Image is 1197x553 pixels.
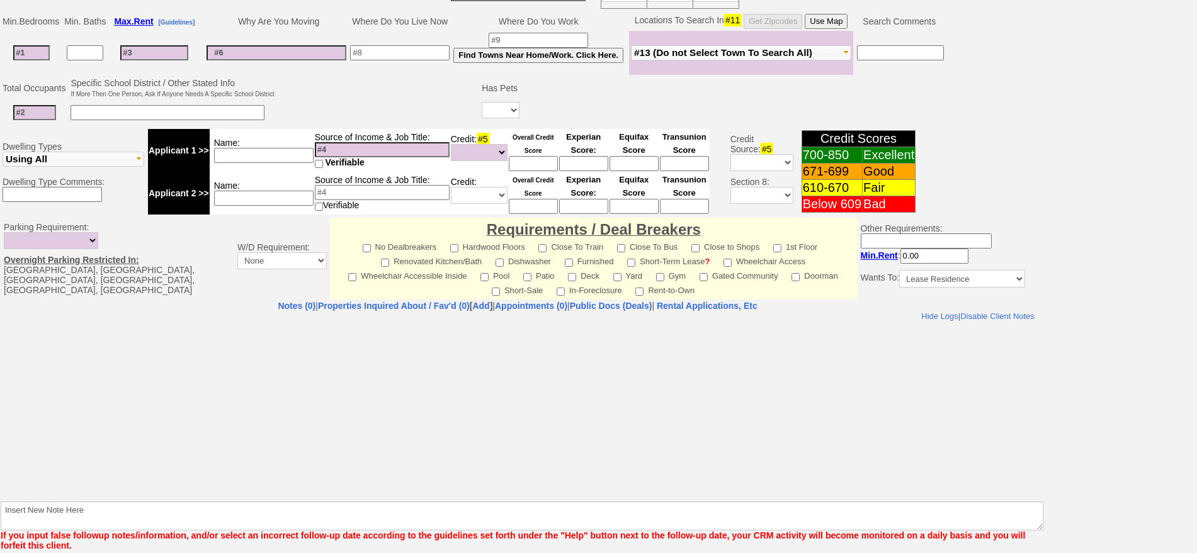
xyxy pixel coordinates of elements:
a: [Guidelines] [158,16,195,26]
font: Requirements / Deal Breakers [487,221,701,238]
input: #1 [13,45,50,60]
td: Fair [863,180,916,196]
td: Below 609 [802,196,862,213]
font: Transunion Score [662,132,706,155]
td: Total Occupants [1,76,69,100]
span: Bedrooms [19,16,59,26]
td: Has Pets [480,76,521,100]
b: [Guidelines] [158,19,195,26]
input: Dishwasher [496,259,504,267]
td: Bad [863,196,916,213]
label: Deck [568,267,599,282]
label: Furnished [565,253,614,267]
input: Ask Customer: Do You Know Your Equifax Credit Score [610,199,659,214]
a: Properties Inquired About / Fav'd (0) [318,301,470,311]
a: Notes (0) [278,301,315,311]
input: Ask Customer: Do You Know Your Overall Credit Score [509,156,558,171]
center: | | | | [1,301,1035,311]
a: Rental Applications, Etc [654,301,757,311]
a: ? [705,257,710,266]
td: Search Comments [853,12,946,31]
button: Using All [3,152,144,167]
td: Dwelling Types Dwelling Type Comments: [1,127,146,216]
td: Specific School District / Other Stated Info [69,76,276,100]
input: #6 [207,45,346,60]
td: Credit: [450,129,508,172]
td: 700-850 [802,147,862,164]
label: Gym [656,267,686,282]
input: Ask Customer: Do You Know Your Experian Credit Score [559,199,608,214]
label: No Dealbreakers [363,238,437,253]
td: Why Are You Moving [205,12,348,31]
input: Close to Shops [691,244,700,252]
input: Pool [480,273,489,281]
font: Equifax Score [619,132,649,155]
label: Dishwasher [496,253,551,267]
td: Parking Requirement: [GEOGRAPHIC_DATA], [GEOGRAPHIC_DATA], [GEOGRAPHIC_DATA], [GEOGRAPHIC_DATA], ... [1,218,234,299]
label: Pool [480,267,509,282]
td: Credit: [450,172,508,215]
nobr: Locations To Search In [635,15,848,25]
label: Patio [523,267,555,282]
a: Appointments (0) [495,301,567,311]
a: Hide Logs [921,1,958,10]
button: Use Map [805,14,848,29]
label: 1st Floor [773,238,818,253]
a: Public Docs (Deals) [570,301,652,311]
td: Min. [1,12,62,31]
td: Min. Baths [62,12,108,31]
td: Source of Income & Job Title: Verifiable [314,172,450,215]
font: Transunion Score [662,175,706,198]
label: Yard [613,267,643,282]
input: Ask Customer: Do You Know Your Experian Credit Score [559,156,608,171]
nobr: : [861,250,968,260]
span: #5 [761,143,773,155]
input: 1st Floor [773,244,781,252]
button: Find Towns Near Home/Work. Click Here. [453,48,623,63]
span: Rent [134,16,154,26]
td: 610-670 [802,180,862,196]
label: Doorman [791,267,837,282]
font: Experian Score: [566,175,601,198]
input: #4 [315,142,450,157]
nobr: Rental Applications, Etc [657,301,757,311]
label: Close To Train [538,238,603,253]
b: Max. [114,16,153,26]
td: Name: [210,129,314,172]
label: Wheelchair Accessible Inside [348,267,467,282]
input: In-Foreclosure [557,288,565,296]
input: Gated Community [700,273,708,281]
input: Ask Customer: Do You Know Your Equifax Credit Score [610,156,659,171]
td: Other Requirements: [858,218,1028,299]
label: Short-Sale [492,282,543,296]
input: Hardwood Floors [450,244,458,252]
input: Wheelchair Access [723,259,732,267]
font: If More Then One Person, Ask If Anyone Needs A Specific School District [71,91,274,98]
td: Where Do You Live Now [348,12,451,31]
label: Wheelchair Access [723,253,805,267]
label: Close To Bus [617,238,678,253]
nobr: Wants To: [861,272,1025,282]
td: 671-699 [802,164,862,180]
input: Close To Bus [617,244,625,252]
a: Add [472,301,489,311]
td: Where Do You Work [451,12,625,31]
label: In-Foreclosure [557,282,622,296]
font: Overall Credit Score [513,134,554,154]
font: Experian Score: [566,132,601,155]
font: If you input false followup notes/information, and/or select an incorrect follow-up date accordin... [1,530,1025,550]
label: Hardwood Floors [450,238,525,253]
input: Short-Sale [492,288,500,296]
input: Deck [568,273,576,281]
button: #13 (Do not Select Town To Search All) [631,45,851,60]
font: Overall Credit Score [513,177,554,197]
label: Short-Term Lease [627,253,710,267]
input: Gym [656,273,664,281]
input: Ask Customer: Do You Know Your Transunion Credit Score [660,156,709,171]
td: Applicant 1 >> [148,129,210,172]
input: Doorman [791,273,800,281]
label: Gated Community [700,267,778,282]
label: Rent-to-Own [635,282,695,296]
span: #5 [477,133,489,145]
td: Applicant 2 >> [148,172,210,215]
